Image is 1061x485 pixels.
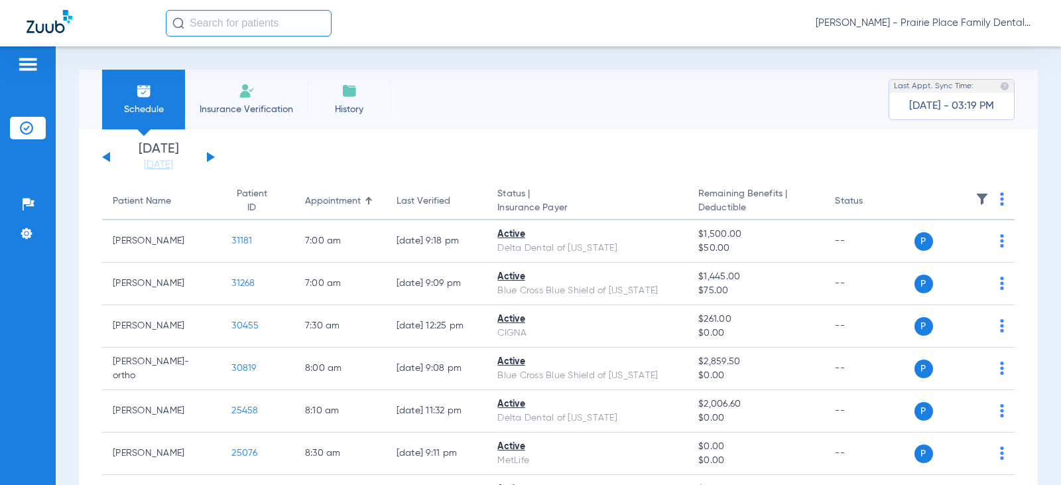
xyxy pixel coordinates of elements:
div: Blue Cross Blue Shield of [US_STATE] [497,284,677,298]
span: 25458 [231,406,258,415]
a: [DATE] [119,159,198,172]
div: Active [497,312,677,326]
img: hamburger-icon [17,56,38,72]
td: -- [824,390,914,433]
div: Patient Name [113,194,210,208]
img: group-dot-blue.svg [1000,319,1004,332]
span: [DATE] - 03:19 PM [909,100,994,113]
div: Active [497,440,677,454]
td: [DATE] 12:25 PM [386,305,487,348]
span: $1,500.00 [698,228,814,242]
span: $0.00 [698,369,814,383]
span: 30819 [231,364,256,373]
span: P [914,317,933,336]
img: group-dot-blue.svg [1000,404,1004,417]
img: group-dot-blue.svg [1000,234,1004,247]
img: Schedule [136,83,152,99]
span: P [914,360,933,378]
td: 7:00 AM [294,263,386,305]
span: $261.00 [698,312,814,326]
span: $2,006.60 [698,397,814,411]
div: Delta Dental of [US_STATE] [497,242,677,255]
span: P [914,275,933,293]
img: Zuub Logo [27,10,72,33]
div: Delta Dental of [US_STATE] [497,411,677,425]
span: $2,859.50 [698,355,814,369]
span: $0.00 [698,440,814,454]
input: Search for patients [166,10,332,36]
td: -- [824,433,914,475]
span: $1,445.00 [698,270,814,284]
div: CIGNA [497,326,677,340]
img: last sync help info [1000,82,1009,91]
div: Patient Name [113,194,171,208]
span: 31268 [231,279,255,288]
td: [PERSON_NAME] [102,390,221,433]
td: -- [824,220,914,263]
span: P [914,402,933,421]
div: Appointment [305,194,361,208]
span: P [914,232,933,251]
div: Active [497,397,677,411]
span: Schedule [112,103,175,116]
span: Deductible [698,201,814,215]
span: $50.00 [698,242,814,255]
span: History [318,103,381,116]
th: Status | [487,183,688,220]
div: Active [497,270,677,284]
img: group-dot-blue.svg [1000,447,1004,460]
span: $75.00 [698,284,814,298]
th: Remaining Benefits | [688,183,824,220]
img: group-dot-blue.svg [1000,362,1004,375]
td: [PERSON_NAME] [102,433,221,475]
td: [PERSON_NAME] [102,263,221,305]
td: 8:00 AM [294,348,386,390]
img: Manual Insurance Verification [239,83,255,99]
td: 7:30 AM [294,305,386,348]
span: P [914,445,933,463]
div: MetLife [497,454,677,468]
th: Status [824,183,914,220]
div: Active [497,355,677,369]
span: Insurance Verification [195,103,298,116]
td: [PERSON_NAME]-ortho [102,348,221,390]
span: Insurance Payer [497,201,677,215]
li: [DATE] [119,143,198,172]
img: History [342,83,357,99]
td: -- [824,263,914,305]
img: Search Icon [172,17,184,29]
span: Last Appt. Sync Time: [894,80,973,93]
img: filter.svg [975,192,989,206]
span: $0.00 [698,411,814,425]
td: [PERSON_NAME] [102,305,221,348]
td: -- [824,348,914,390]
td: [DATE] 9:09 PM [386,263,487,305]
td: [DATE] 9:11 PM [386,433,487,475]
td: [PERSON_NAME] [102,220,221,263]
div: Appointment [305,194,375,208]
div: Blue Cross Blue Shield of [US_STATE] [497,369,677,383]
div: Last Verified [397,194,477,208]
span: $0.00 [698,326,814,340]
td: 8:10 AM [294,390,386,433]
span: 25076 [231,449,257,458]
span: [PERSON_NAME] - Prairie Place Family Dental [816,17,1034,30]
td: 8:30 AM [294,433,386,475]
div: Patient ID [231,187,272,215]
td: -- [824,305,914,348]
td: [DATE] 11:32 PM [386,390,487,433]
td: [DATE] 9:18 PM [386,220,487,263]
td: 7:00 AM [294,220,386,263]
span: 30455 [231,321,259,330]
img: group-dot-blue.svg [1000,277,1004,290]
span: 31181 [231,236,252,245]
td: [DATE] 9:08 PM [386,348,487,390]
div: Active [497,228,677,242]
div: Patient ID [231,187,284,215]
div: Last Verified [397,194,450,208]
img: group-dot-blue.svg [1000,192,1004,206]
span: $0.00 [698,454,814,468]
